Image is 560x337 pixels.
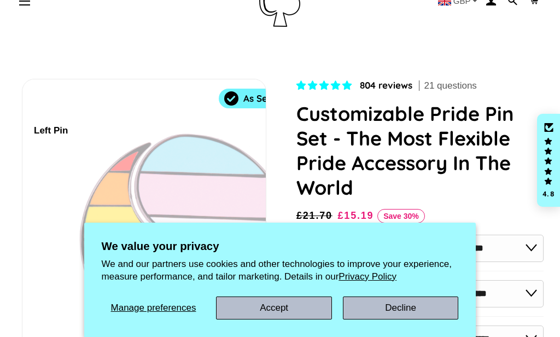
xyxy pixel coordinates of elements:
p: We and our partners use cookies and other technologies to improve your experience, measure perfor... [102,258,459,282]
div: 4.8 [542,190,555,197]
button: Decline [343,297,459,319]
a: Privacy Policy [339,271,396,282]
span: 804 reviews [360,79,412,91]
h1: Customizable Pride Pin Set - The Most Flexible Pride Accessory In The World [296,101,544,200]
h2: We value your privacy [102,240,459,253]
span: 21 questions [424,79,476,92]
span: £21.70 [296,208,335,223]
span: Save 30% [377,209,425,223]
button: Manage preferences [102,297,206,319]
div: Click to open Judge.me floating reviews tab [537,114,560,207]
span: 4.83 stars [296,80,354,91]
button: Accept [216,297,332,319]
span: £15.19 [338,210,374,221]
span: Manage preferences [111,303,196,313]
